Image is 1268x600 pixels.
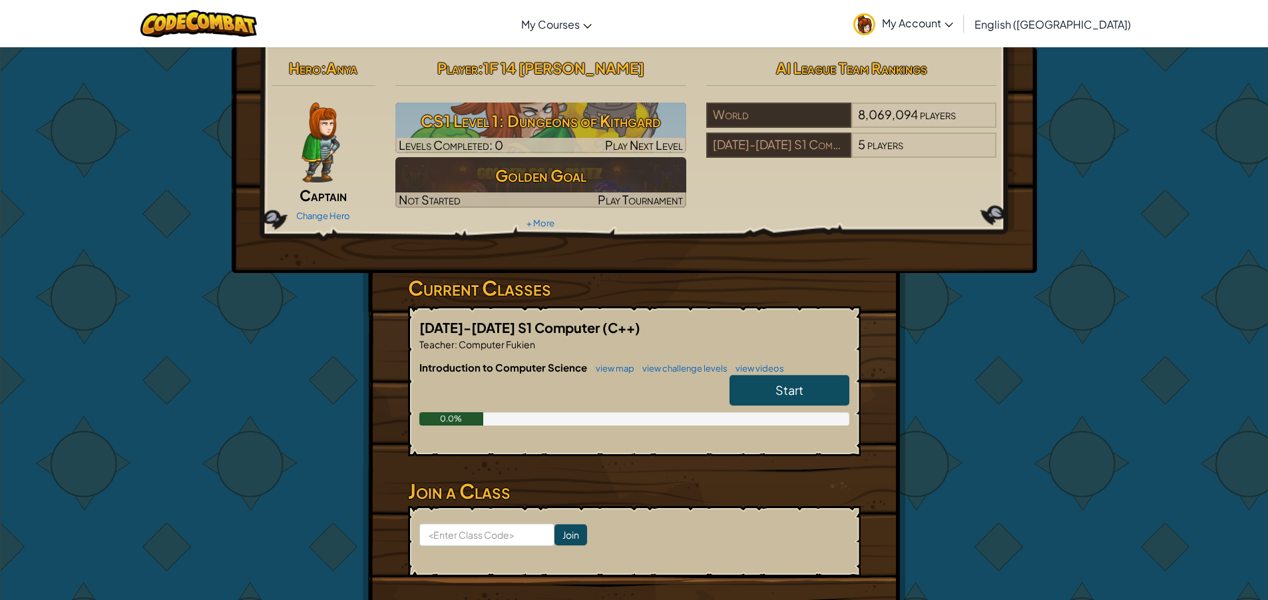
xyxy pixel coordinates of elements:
span: My Account [882,16,953,30]
input: <Enter Class Code> [419,523,554,546]
span: 1F 14 [PERSON_NAME] [483,59,644,77]
img: CS1 Level 1: Dungeons of Kithgard [395,103,686,153]
a: Golden GoalNot StartedPlay Tournament [395,157,686,208]
img: Golden Goal [395,157,686,208]
h3: Current Classes [408,273,861,303]
a: + More [527,218,554,228]
div: World [706,103,851,128]
span: AI League Team Rankings [776,59,927,77]
span: players [867,137,903,152]
img: avatar [853,13,875,35]
a: My Courses [515,6,598,42]
span: Anya [326,59,357,77]
span: Play Tournament [598,192,683,207]
a: English ([GEOGRAPHIC_DATA]) [968,6,1138,42]
input: Join [554,524,587,545]
span: English ([GEOGRAPHIC_DATA]) [974,17,1131,31]
img: captain-pose.png [302,103,339,182]
span: Player [437,59,478,77]
span: (C++) [602,319,640,336]
span: players [920,107,956,122]
span: Introduction to Computer Science [419,361,589,374]
span: Start [775,382,803,398]
div: [DATE]-[DATE] S1 Computer [706,133,851,158]
div: 0.0% [419,412,484,426]
span: : [321,59,326,77]
h3: Join a Class [408,476,861,506]
a: view challenge levels [636,363,728,374]
span: My Courses [521,17,580,31]
a: view videos [729,363,784,374]
a: My Account [847,3,960,45]
span: Play Next Level [605,137,683,152]
span: Computer Fukien [457,338,535,350]
span: 5 [858,137,865,152]
h3: CS1 Level 1: Dungeons of Kithgard [395,106,686,136]
span: Not Started [399,192,461,207]
a: Play Next Level [395,103,686,153]
span: : [478,59,483,77]
span: Teacher [419,338,455,350]
a: World8,069,094players [706,115,997,131]
span: Captain [300,186,347,204]
img: CodeCombat logo [140,10,257,37]
span: Hero [289,59,321,77]
span: [DATE]-[DATE] S1 Computer [419,319,602,336]
a: [DATE]-[DATE] S1 Computer5players [706,145,997,160]
span: : [455,338,457,350]
span: 8,069,094 [858,107,918,122]
span: Levels Completed: 0 [399,137,503,152]
a: view map [589,363,634,374]
h3: Golden Goal [395,160,686,190]
a: Change Hero [296,210,350,221]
